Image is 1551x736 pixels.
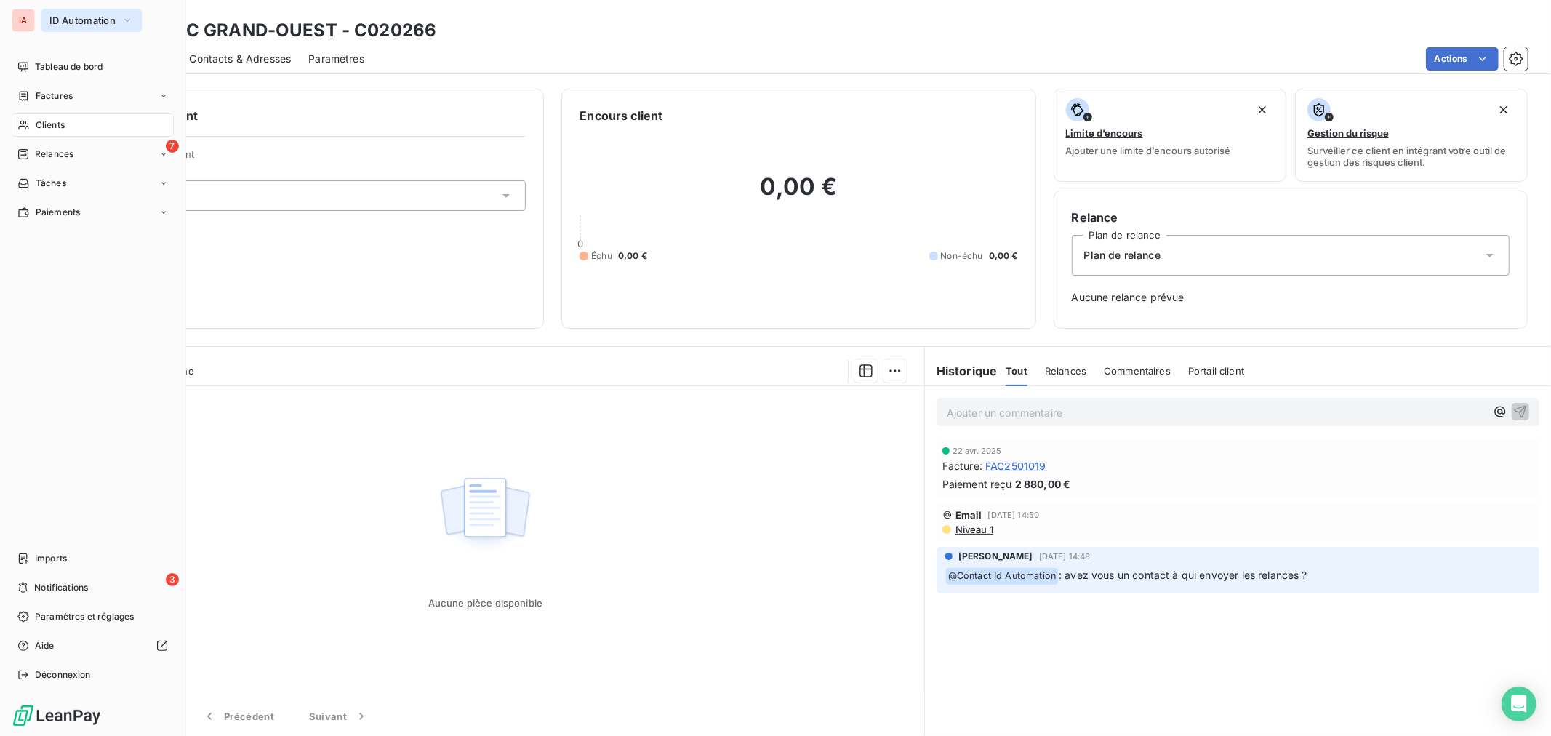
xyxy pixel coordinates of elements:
[128,17,436,44] h3: PAPREC GRAND-OUEST - C020266
[35,552,67,565] span: Imports
[12,143,174,166] a: 7Relances
[1039,552,1091,561] span: [DATE] 14:48
[36,206,80,219] span: Paiements
[1006,365,1027,377] span: Tout
[12,547,174,570] a: Imports
[989,249,1018,263] span: 0,00 €
[49,15,116,26] span: ID Automation
[1015,476,1071,492] span: 2 880,00 €
[36,177,66,190] span: Tâches
[438,470,532,560] img: Empty state
[1188,365,1244,377] span: Portail client
[12,172,174,195] a: Tâches
[1059,569,1307,581] span: : avez vous un contact à qui envoyer les relances ?
[12,704,102,727] img: Logo LeanPay
[12,634,174,657] a: Aide
[591,249,612,263] span: Échu
[12,201,174,224] a: Paiements
[1502,687,1536,721] div: Open Intercom Messenger
[1307,145,1515,168] span: Surveiller ce client en intégrant votre outil de gestion des risques client.
[12,84,174,108] a: Factures
[185,701,292,732] button: Précédent
[958,550,1033,563] span: [PERSON_NAME]
[35,668,91,681] span: Déconnexion
[292,701,386,732] button: Suivant
[1426,47,1499,71] button: Actions
[985,458,1046,473] span: FAC2501019
[1054,89,1286,182] button: Limite d’encoursAjouter une limite d’encours autorisé
[1066,127,1143,139] span: Limite d’encours
[34,581,88,594] span: Notifications
[36,119,65,132] span: Clients
[1045,365,1086,377] span: Relances
[12,9,35,32] div: IA
[35,639,55,652] span: Aide
[428,597,542,609] span: Aucune pièce disponible
[12,605,174,628] a: Paramètres et réglages
[941,249,983,263] span: Non-échu
[88,107,526,124] h6: Informations client
[36,89,73,103] span: Factures
[166,573,179,586] span: 3
[925,362,998,380] h6: Historique
[580,107,662,124] h6: Encours client
[1066,145,1231,156] span: Ajouter une limite d’encours autorisé
[955,509,982,521] span: Email
[942,458,982,473] span: Facture :
[618,249,647,263] span: 0,00 €
[988,511,1040,519] span: [DATE] 14:50
[1104,365,1171,377] span: Commentaires
[166,140,179,153] span: 7
[580,172,1017,216] h2: 0,00 €
[1072,209,1510,226] h6: Relance
[1295,89,1528,182] button: Gestion du risqueSurveiller ce client en intégrant votre outil de gestion des risques client.
[308,52,364,66] span: Paramètres
[954,524,993,535] span: Niveau 1
[1072,290,1510,305] span: Aucune relance prévue
[35,148,73,161] span: Relances
[942,476,1012,492] span: Paiement reçu
[953,447,1002,455] span: 22 avr. 2025
[12,55,174,79] a: Tableau de bord
[577,238,583,249] span: 0
[35,610,134,623] span: Paramètres et réglages
[189,52,291,66] span: Contacts & Adresses
[35,60,103,73] span: Tableau de bord
[1307,127,1389,139] span: Gestion du risque
[946,568,1058,585] span: @ Contact Id Automation
[1084,248,1161,263] span: Plan de relance
[117,148,526,169] span: Propriétés Client
[12,113,174,137] a: Clients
